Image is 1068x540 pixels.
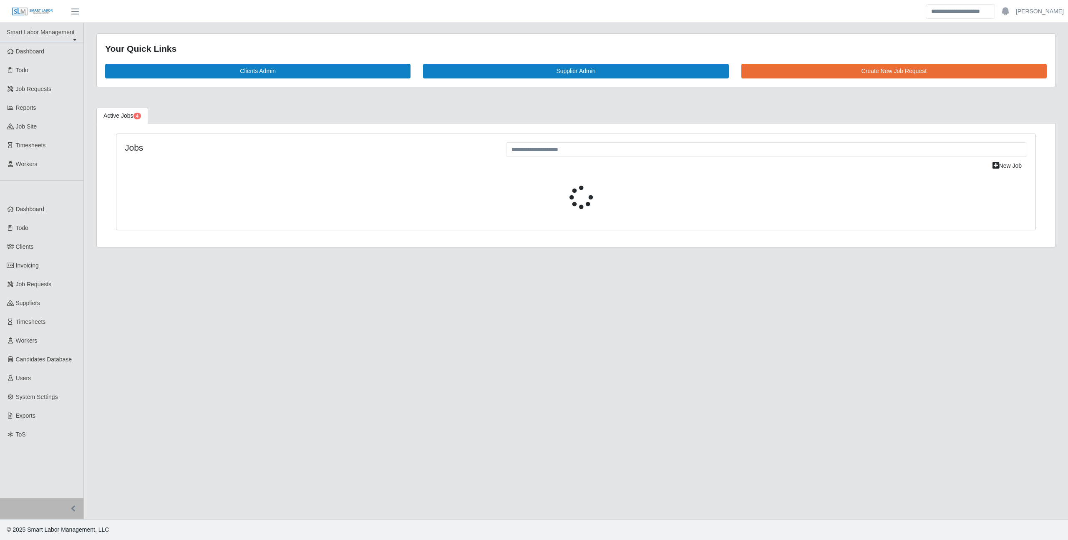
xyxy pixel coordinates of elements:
span: System Settings [16,394,58,400]
span: Todo [16,67,28,73]
span: Job Requests [16,86,52,92]
span: Workers [16,161,38,167]
span: © 2025 Smart Labor Management, LLC [7,526,109,533]
div: Your Quick Links [105,42,1047,56]
input: Search [926,4,995,19]
span: Pending Jobs [133,113,141,119]
span: Users [16,375,31,381]
span: Timesheets [16,142,46,149]
span: Dashboard [16,48,45,55]
h4: Jobs [125,142,494,153]
a: Create New Job Request [741,64,1047,78]
span: job site [16,123,37,130]
span: Clients [16,243,34,250]
span: Job Requests [16,281,52,288]
span: Candidates Database [16,356,72,363]
img: SLM Logo [12,7,53,16]
span: Exports [16,412,35,419]
a: Active Jobs [96,108,148,124]
a: New Job [987,159,1027,173]
a: Supplier Admin [423,64,728,78]
span: Dashboard [16,206,45,212]
span: Suppliers [16,300,40,306]
span: Invoicing [16,262,39,269]
span: Workers [16,337,38,344]
span: Reports [16,104,36,111]
span: Todo [16,225,28,231]
span: Timesheets [16,318,46,325]
a: Clients Admin [105,64,411,78]
a: [PERSON_NAME] [1016,7,1064,16]
span: ToS [16,431,26,438]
